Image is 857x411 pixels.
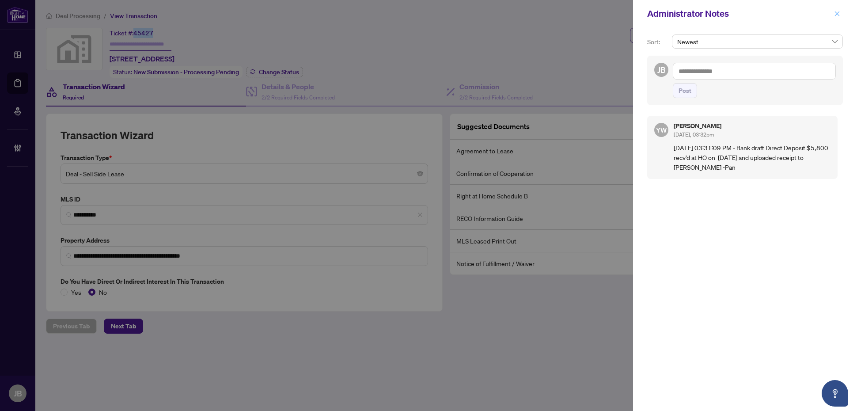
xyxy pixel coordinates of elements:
span: [DATE], 03:32pm [674,131,714,138]
button: Open asap [822,380,848,407]
span: close [834,11,840,17]
div: Administrator Notes [647,7,831,20]
span: YW [656,125,667,135]
p: [DATE] 03:31:09 PM - Bank draft Direct Deposit $5,800 recv’d at HO on [DATE] and uploaded receipt... [674,143,830,172]
h5: [PERSON_NAME] [674,123,830,129]
p: Sort: [647,37,668,47]
span: JB [657,64,666,76]
button: Post [673,83,697,98]
span: Newest [677,35,838,48]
